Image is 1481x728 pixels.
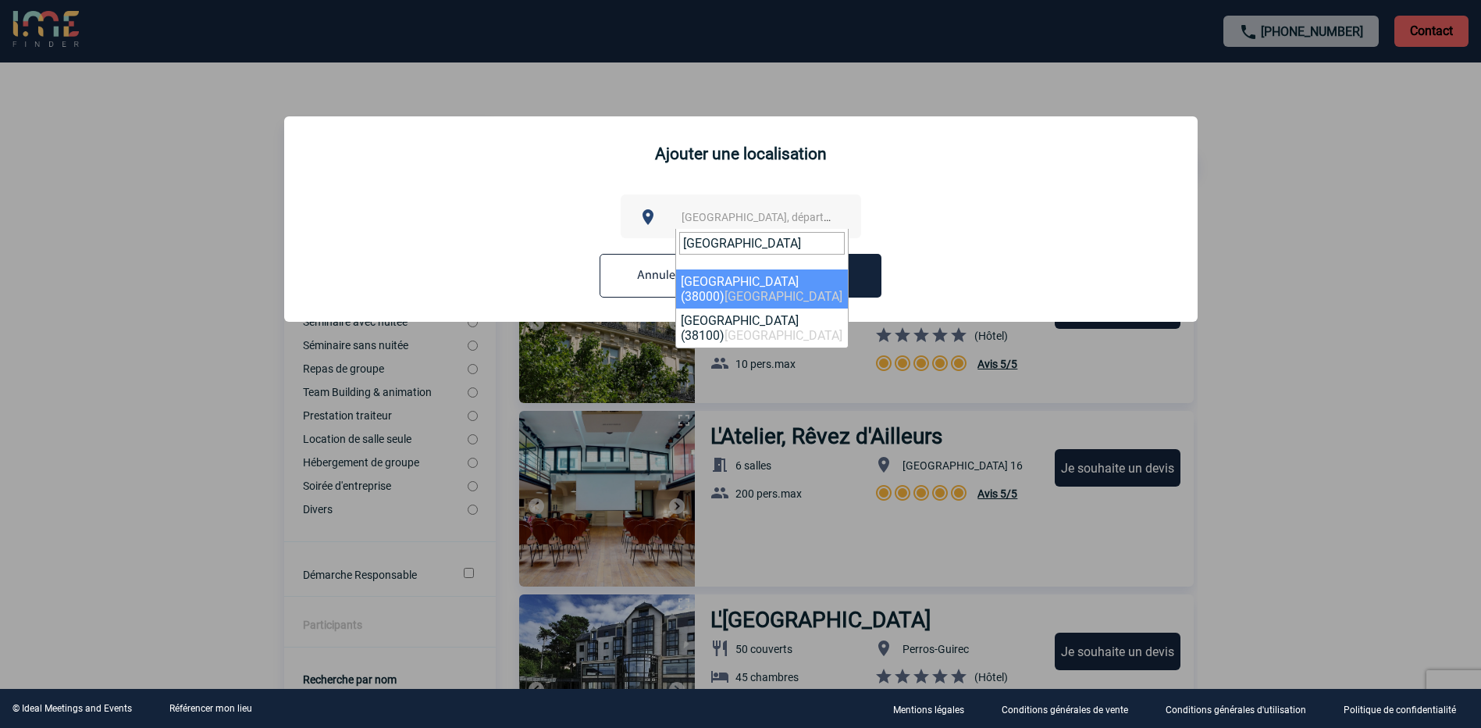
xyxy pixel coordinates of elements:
a: Référencer mon lieu [169,703,252,714]
input: Annuler [600,254,717,298]
span: [GEOGRAPHIC_DATA] [724,328,842,343]
p: Conditions générales de vente [1002,705,1128,716]
p: Conditions générales d'utilisation [1166,705,1306,716]
div: © Ideal Meetings and Events [12,703,132,714]
a: Mentions légales [881,701,989,716]
li: [GEOGRAPHIC_DATA] (38100) [676,309,848,348]
a: Politique de confidentialité [1331,701,1481,716]
li: [GEOGRAPHIC_DATA] (38000) [676,269,848,309]
span: [GEOGRAPHIC_DATA] [724,289,842,304]
h2: Ajouter une localisation [297,145,1185,163]
a: Conditions générales de vente [989,701,1153,716]
a: Conditions générales d'utilisation [1153,701,1331,716]
p: Politique de confidentialité [1344,705,1456,716]
p: Mentions légales [893,705,964,716]
span: [GEOGRAPHIC_DATA], département, région... [682,211,899,223]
